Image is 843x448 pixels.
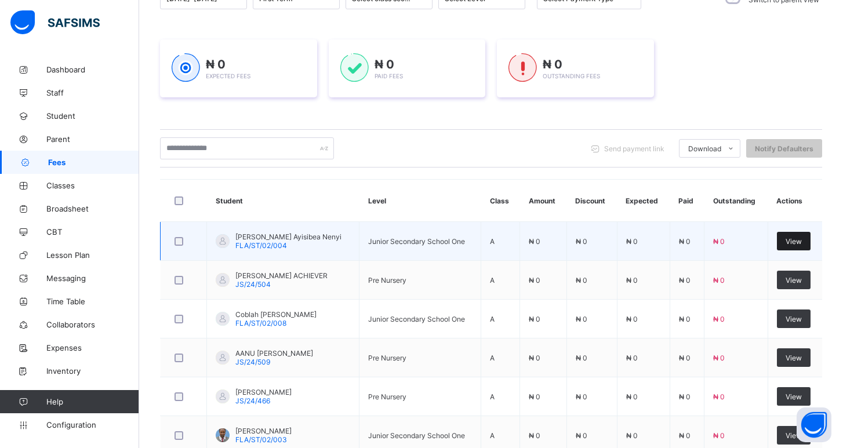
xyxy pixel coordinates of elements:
[368,354,406,362] span: Pre Nursery
[626,392,638,401] span: ₦ 0
[46,274,139,283] span: Messaging
[576,392,587,401] span: ₦ 0
[235,388,292,396] span: [PERSON_NAME]
[576,354,587,362] span: ₦ 0
[235,232,341,241] span: [PERSON_NAME] Ayisibea Nenyi
[786,354,802,362] span: View
[46,65,139,74] span: Dashboard
[508,53,537,82] img: outstanding-1.146d663e52f09953f639664a84e30106.svg
[490,276,495,285] span: A
[206,57,226,71] span: ₦ 0
[529,354,540,362] span: ₦ 0
[490,315,495,323] span: A
[768,180,822,222] th: Actions
[490,237,495,246] span: A
[626,315,638,323] span: ₦ 0
[235,349,313,358] span: AANU [PERSON_NAME]
[207,180,359,222] th: Student
[679,354,691,362] span: ₦ 0
[375,72,403,79] span: Paid Fees
[604,144,664,153] span: Send payment link
[713,431,725,440] span: ₦ 0
[359,180,481,222] th: Level
[235,280,271,289] span: JS/24/504
[235,427,292,435] span: [PERSON_NAME]
[235,396,270,405] span: JS/24/466
[490,431,495,440] span: A
[46,88,139,97] span: Staff
[490,392,495,401] span: A
[206,72,250,79] span: Expected Fees
[235,310,317,319] span: Coblah [PERSON_NAME]
[46,320,139,329] span: Collaborators
[529,237,540,246] span: ₦ 0
[626,237,638,246] span: ₦ 0
[576,237,587,246] span: ₦ 0
[46,111,139,121] span: Student
[46,397,139,406] span: Help
[46,134,139,144] span: Parent
[786,431,802,440] span: View
[172,53,200,82] img: expected-1.03dd87d44185fb6c27cc9b2570c10499.svg
[679,431,691,440] span: ₦ 0
[670,180,704,222] th: Paid
[375,57,394,71] span: ₦ 0
[235,319,286,327] span: FLA/ST/02/008
[786,315,802,323] span: View
[679,315,691,323] span: ₦ 0
[786,276,802,285] span: View
[46,181,139,190] span: Classes
[786,237,802,246] span: View
[368,276,406,285] span: Pre Nursery
[46,250,139,260] span: Lesson Plan
[713,392,725,401] span: ₦ 0
[368,392,406,401] span: Pre Nursery
[46,297,139,306] span: Time Table
[626,431,638,440] span: ₦ 0
[786,392,802,401] span: View
[679,392,691,401] span: ₦ 0
[368,237,465,246] span: Junior Secondary School One
[46,420,139,429] span: Configuration
[543,72,600,79] span: Outstanding Fees
[235,358,270,366] span: JS/24/509
[626,354,638,362] span: ₦ 0
[626,276,638,285] span: ₦ 0
[566,180,617,222] th: Discount
[340,53,369,82] img: paid-1.3eb1404cbcb1d3b736510a26bbfa3ccb.svg
[713,315,725,323] span: ₦ 0
[576,315,587,323] span: ₦ 0
[688,144,721,153] span: Download
[576,276,587,285] span: ₦ 0
[576,431,587,440] span: ₦ 0
[755,144,813,153] span: Notify Defaulters
[713,276,725,285] span: ₦ 0
[543,57,562,71] span: ₦ 0
[48,158,139,167] span: Fees
[529,392,540,401] span: ₦ 0
[529,431,540,440] span: ₦ 0
[529,315,540,323] span: ₦ 0
[713,237,725,246] span: ₦ 0
[679,237,691,246] span: ₦ 0
[10,10,100,35] img: safsims
[368,315,465,323] span: Junior Secondary School One
[529,276,540,285] span: ₦ 0
[520,180,567,222] th: Amount
[368,431,465,440] span: Junior Secondary School One
[797,407,831,442] button: Open asap
[235,241,287,250] span: FLA/ST/02/004
[235,435,287,444] span: FLA/ST/02/003
[617,180,670,222] th: Expected
[704,180,768,222] th: Outstanding
[713,354,725,362] span: ₦ 0
[679,276,691,285] span: ₦ 0
[235,271,328,280] span: [PERSON_NAME] ACHIEVER
[46,343,139,352] span: Expenses
[46,204,139,213] span: Broadsheet
[490,354,495,362] span: A
[46,227,139,236] span: CBT
[481,180,520,222] th: Class
[46,366,139,376] span: Inventory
